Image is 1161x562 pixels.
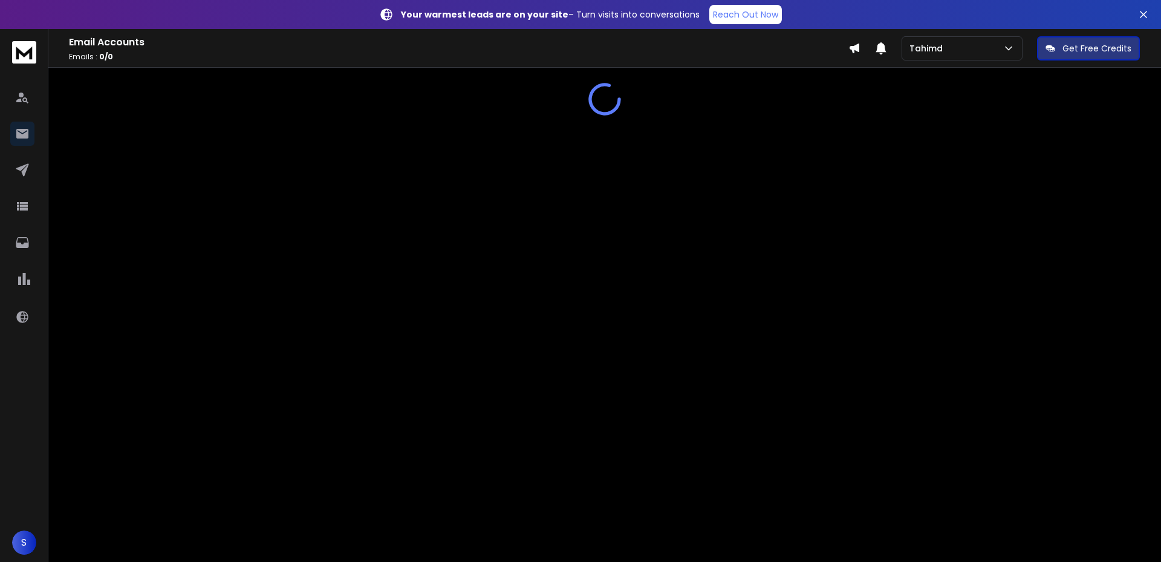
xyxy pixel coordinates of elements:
button: S [12,531,36,555]
img: logo [12,41,36,64]
button: Get Free Credits [1037,36,1140,60]
p: Tahimd [909,42,948,54]
p: Emails : [69,52,848,62]
a: Reach Out Now [709,5,782,24]
p: – Turn visits into conversations [401,8,700,21]
span: 0 / 0 [99,51,113,62]
strong: Your warmest leads are on your site [401,8,568,21]
p: Get Free Credits [1062,42,1131,54]
h1: Email Accounts [69,35,848,50]
p: Reach Out Now [713,8,778,21]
